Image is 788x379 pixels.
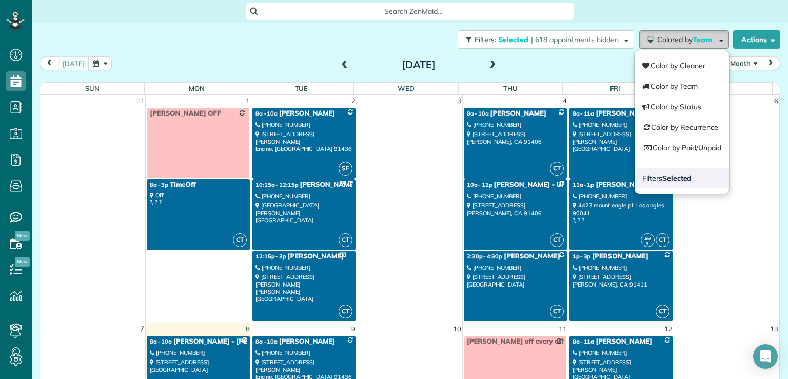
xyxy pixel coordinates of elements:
small: 3 [641,239,654,249]
span: 10a - 12p [467,181,493,188]
div: [STREET_ADDRESS] [GEOGRAPHIC_DATA] [467,273,564,288]
span: New [15,257,30,267]
span: [PERSON_NAME] [504,252,560,260]
span: [PERSON_NAME] OFF [150,109,221,118]
div: [PHONE_NUMBER] [255,349,352,356]
button: [DATE] [58,56,89,70]
div: [PHONE_NUMBER] [255,264,352,271]
button: prev [40,56,59,70]
span: Filters: [475,35,496,44]
span: [PERSON_NAME] [279,109,335,118]
span: 8a - 11a [573,338,595,345]
span: [PERSON_NAME] [279,337,335,346]
a: 11 [558,323,568,335]
span: | 618 appointments hidden [531,35,619,44]
div: [PHONE_NUMBER] [573,264,669,271]
button: Filters: Selected | 618 appointments hidden [458,30,634,49]
span: 8a - 10a [467,110,489,117]
div: Off ?, ? ? [150,192,247,206]
a: 1 [245,95,251,107]
span: [PERSON_NAME] [596,181,652,189]
span: Team [693,35,714,44]
span: 8a - 10a [150,338,172,345]
a: Color by Team [635,76,729,97]
span: 8a - 11a [573,110,595,117]
button: Month [725,56,762,70]
a: 10 [452,323,462,335]
a: FiltersSelected [635,168,729,188]
a: 6 [773,95,779,107]
a: 7 [139,323,145,335]
span: CT [339,233,352,247]
div: [PHONE_NUMBER] [255,193,352,200]
span: CT [550,162,564,176]
span: CT [550,233,564,247]
span: 8a - 10a [255,110,278,117]
a: 31 [135,95,145,107]
span: Wed [398,84,415,92]
a: Color by Cleaner [635,55,729,76]
a: Filters: Selected | 618 appointments hidden [452,30,634,49]
div: [GEOGRAPHIC_DATA][PERSON_NAME] [GEOGRAPHIC_DATA] [255,202,352,224]
span: Filters [642,174,692,183]
div: [STREET_ADDRESS][PERSON_NAME] Encino, [GEOGRAPHIC_DATA] 91436 [255,130,352,153]
span: 10:15a - 12:15p [255,181,298,188]
a: 12 [663,323,674,335]
span: Selected [498,35,529,44]
div: 4423 mount eagle pl. Los angles 90041 ?, ? ? [573,202,669,224]
span: [PERSON_NAME] [288,252,344,260]
div: [PHONE_NUMBER] [573,193,669,200]
div: [PHONE_NUMBER] [467,193,564,200]
a: 4 [562,95,568,107]
div: [STREET_ADDRESS][PERSON_NAME] [GEOGRAPHIC_DATA] [573,130,669,153]
div: [STREET_ADDRESS] [GEOGRAPHIC_DATA] [150,358,247,373]
span: Colored by [657,35,716,44]
span: SF [339,162,352,176]
span: [PERSON_NAME] off every other [DATE] [467,337,597,346]
div: [STREET_ADDRESS] [PERSON_NAME], CA 91406 [467,202,564,217]
a: Color by Status [635,97,729,117]
span: 8a - 10a [255,338,278,345]
a: 13 [769,323,779,335]
span: 11a - 1p [573,181,595,188]
span: 12:15p - 3p [255,253,286,260]
a: 8 [245,323,251,335]
span: CT [339,305,352,318]
h2: [DATE] [354,59,483,70]
span: [PERSON_NAME] [300,181,356,189]
span: [PERSON_NAME] [592,252,648,260]
div: [PHONE_NUMBER] [150,349,247,356]
strong: Selected [662,174,692,183]
span: [PERSON_NAME] [490,109,546,118]
a: 3 [456,95,462,107]
a: 9 [350,323,357,335]
div: [PHONE_NUMBER] [573,121,669,128]
span: 8a - 3p [150,181,168,188]
a: Color by Paid/Unpaid [635,138,729,158]
span: New [15,231,30,241]
a: Color by Recurrence [635,117,729,138]
div: [PHONE_NUMBER] [255,121,352,128]
span: 2:30p - 4:30p [467,253,503,260]
div: [STREET_ADDRESS] [PERSON_NAME], CA 91411 [573,273,669,288]
span: 1p - 3p [573,253,591,260]
span: Thu [503,84,518,92]
div: [PHONE_NUMBER] [467,264,564,271]
button: Actions [733,30,780,49]
span: [PERSON_NAME] [596,109,652,118]
span: Mon [189,84,205,92]
div: [STREET_ADDRESS][PERSON_NAME] [PERSON_NAME][GEOGRAPHIC_DATA] [255,273,352,302]
span: [PERSON_NAME] [596,337,652,346]
div: Open Intercom Messenger [753,344,778,369]
span: CT [656,305,669,318]
button: next [761,56,780,70]
span: CT [656,233,669,247]
span: TimeOff [170,181,195,189]
span: AM [644,236,651,241]
button: Colored byTeam [639,30,729,49]
span: [PERSON_NAME] - [PERSON_NAME] [173,337,292,346]
span: Tue [295,84,308,92]
div: [PHONE_NUMBER] [467,121,564,128]
a: 2 [350,95,357,107]
span: CT [550,305,564,318]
